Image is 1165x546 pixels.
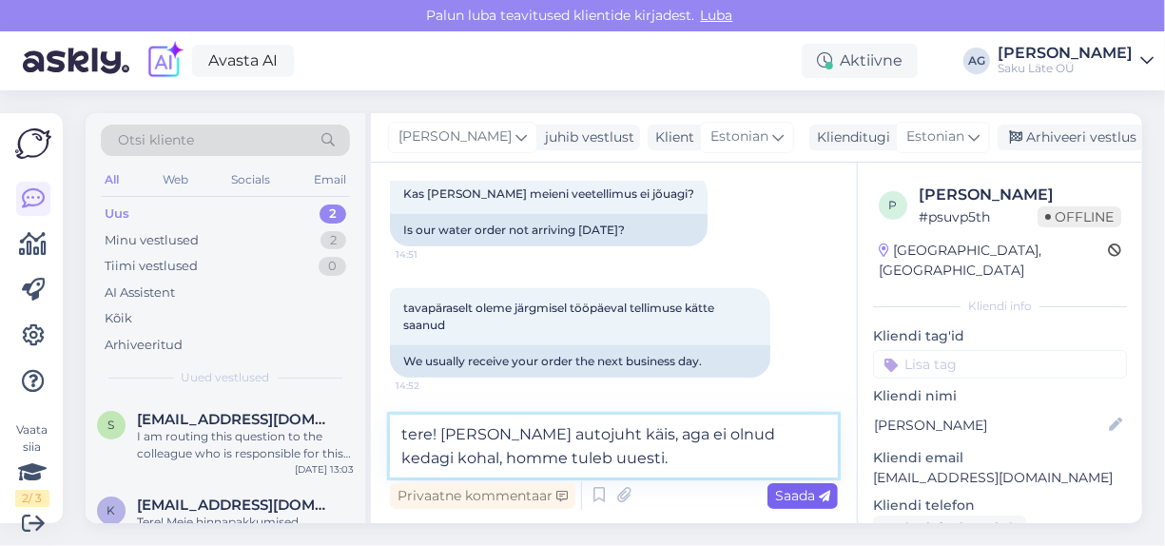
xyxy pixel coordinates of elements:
[919,206,1038,227] div: # psuvp5th
[15,421,49,507] div: Vaata siia
[319,257,346,276] div: 0
[998,46,1154,76] a: [PERSON_NAME]Saku Läte OÜ
[802,44,918,78] div: Aktiivne
[963,48,990,74] div: AG
[998,125,1144,150] div: Arhiveeri vestlus
[998,61,1133,76] div: Saku Läte OÜ
[105,205,129,224] div: Uus
[310,167,350,192] div: Email
[396,379,467,393] span: 14:52
[145,41,184,81] img: explore-ai
[879,241,1108,281] div: [GEOGRAPHIC_DATA], [GEOGRAPHIC_DATA]
[873,298,1127,315] div: Kliendi info
[320,205,346,224] div: 2
[192,45,294,77] a: Avasta AI
[15,490,49,507] div: 2 / 3
[108,418,115,432] span: s
[105,257,198,276] div: Tiimi vestlused
[105,231,199,250] div: Minu vestlused
[396,247,467,262] span: 14:51
[137,497,335,514] span: ksauto@hot.ee
[695,7,739,24] span: Luba
[775,487,830,504] span: Saada
[403,301,717,332] span: tavapäraselt oleme järgmisel tööpäeval tellimuse kätte saanud
[15,128,51,159] img: Askly Logo
[873,468,1127,488] p: [EMAIL_ADDRESS][DOMAIN_NAME]
[105,283,175,302] div: AI Assistent
[227,167,274,192] div: Socials
[873,496,1127,516] p: Kliendi telefon
[537,127,634,147] div: juhib vestlust
[1038,206,1121,227] span: Offline
[873,386,1127,406] p: Kliendi nimi
[105,336,183,355] div: Arhiveeritud
[998,46,1133,61] div: [PERSON_NAME]
[874,415,1105,436] input: Lisa nimi
[390,415,838,478] textarea: tere! [PERSON_NAME] autojuht käis, aga ei olnud kedagi kohal, homme tuleb uuesti.
[118,130,194,150] span: Otsi kliente
[390,345,770,378] div: We usually receive your order the next business day.
[101,167,123,192] div: All
[889,198,898,212] span: p
[873,448,1127,468] p: Kliendi email
[919,184,1121,206] div: [PERSON_NAME]
[809,127,890,147] div: Klienditugi
[906,127,964,147] span: Estonian
[137,411,335,428] span: sasrsulev@gmail.com
[182,369,270,386] span: Uued vestlused
[320,231,346,250] div: 2
[105,309,132,328] div: Kõik
[873,516,1026,541] div: Küsi telefoninumbrit
[873,350,1127,379] input: Lisa tag
[648,127,694,147] div: Klient
[159,167,192,192] div: Web
[403,186,694,201] span: Kas [PERSON_NAME] meieni veetellimus ei jõuagi?
[710,127,768,147] span: Estonian
[137,428,354,462] div: I am routing this question to the colleague who is responsible for this topic. The reply might ta...
[873,326,1127,346] p: Kliendi tag'id
[390,483,575,509] div: Privaatne kommentaar
[390,214,708,246] div: Is our water order not arriving [DATE]?
[398,127,512,147] span: [PERSON_NAME]
[295,462,354,477] div: [DATE] 13:03
[107,503,116,517] span: k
